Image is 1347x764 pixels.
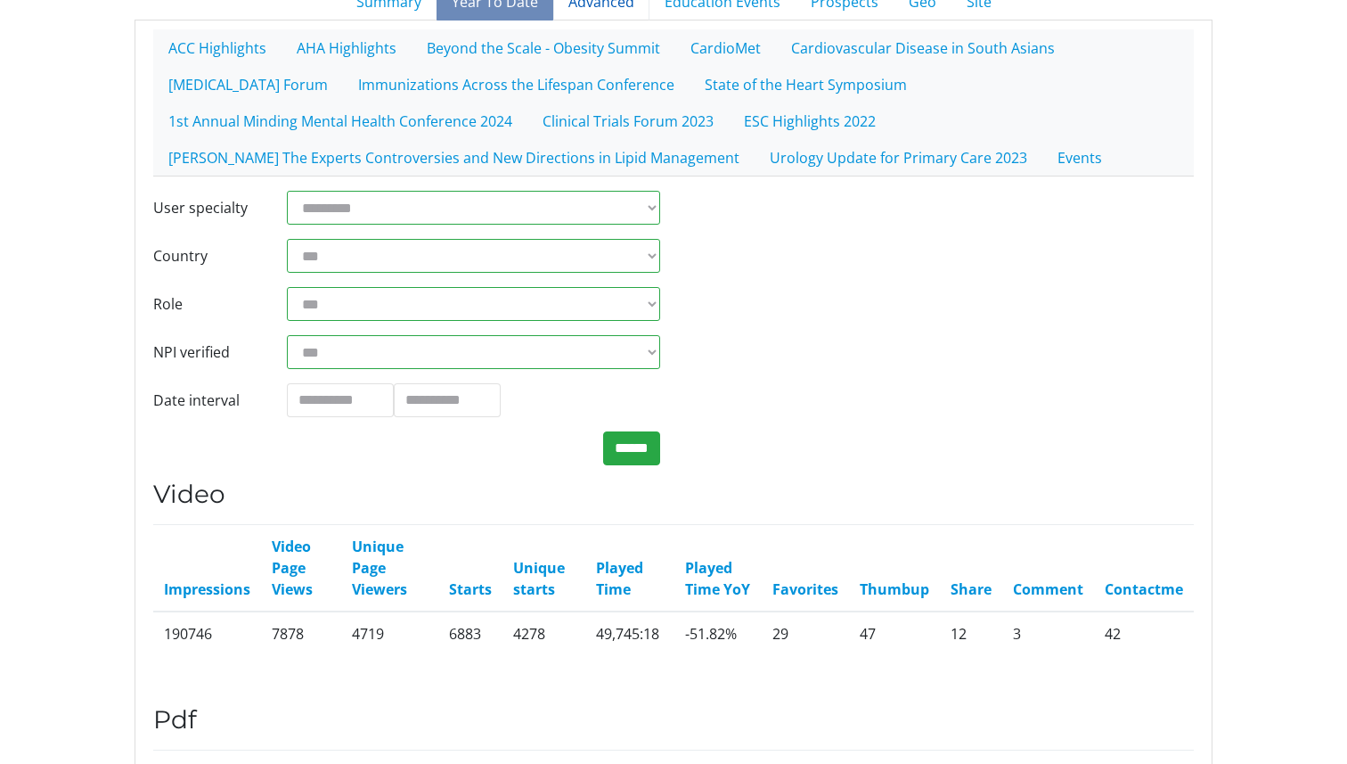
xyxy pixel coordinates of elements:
a: ESC Highlights 2022 [729,103,891,140]
label: Country [140,239,273,273]
td: 6883 [438,612,502,655]
td: 3 [1002,612,1094,655]
a: Played Time [596,558,643,599]
a: Contactme [1105,579,1183,599]
a: 1st Annual Minding Mental Health Conference 2024 [153,103,527,140]
label: User specialty [140,191,273,225]
a: Events [1042,139,1117,177]
a: Share [951,579,992,599]
a: Thumbup [860,579,929,599]
td: -51.82% [674,612,762,655]
td: 190746 [153,612,261,655]
a: Impressions [164,579,250,599]
a: CardioMet [675,29,776,67]
a: Starts [449,579,492,599]
td: 12 [940,612,1002,655]
a: State of the Heart Symposium [690,66,922,103]
label: NPI verified [140,335,273,369]
a: Video Page Views [272,537,313,599]
a: ACC Highlights [153,29,282,67]
h3: Pdf [153,705,1194,735]
td: 29 [762,612,849,655]
a: Comment [1013,579,1083,599]
td: 4278 [502,612,585,655]
td: 49,745:18 [585,612,674,655]
a: Played Time YoY [685,558,750,599]
label: Date interval [140,383,273,417]
a: [MEDICAL_DATA] Forum [153,66,343,103]
a: Immunizations Across the Lifespan Conference [343,66,690,103]
a: Favorites [772,579,838,599]
a: Cardiovascular Disease in South Asians [776,29,1070,67]
a: [PERSON_NAME] The Experts Controversies and New Directions in Lipid Management [153,139,755,177]
td: 4719 [341,612,438,655]
td: 7878 [261,612,341,655]
a: Unique Page Viewers [352,537,407,599]
h3: Video [153,480,1194,510]
a: AHA Highlights [282,29,412,67]
a: Unique starts [513,558,565,599]
a: Urology Update for Primary Care 2023 [755,139,1042,177]
a: Beyond the Scale - Obesity Summit [412,29,675,67]
label: Role [140,287,273,321]
td: 47 [849,612,940,655]
td: 42 [1094,612,1194,655]
a: Clinical Trials Forum 2023 [527,103,729,140]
